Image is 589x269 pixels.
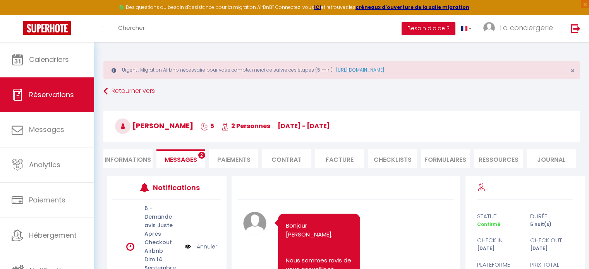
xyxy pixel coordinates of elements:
[103,61,580,79] div: Urgent : Migration Airbnb nécessaire pour votre compte, merci de suivre ces étapes (5 min) -
[29,125,64,134] span: Messages
[29,230,77,240] span: Hébergement
[103,84,580,98] a: Retourner vers
[29,90,74,99] span: Réservations
[570,66,575,75] span: ×
[525,221,578,228] div: 5 nuit(s)
[571,24,580,33] img: logout
[115,121,193,130] span: [PERSON_NAME]
[29,195,65,205] span: Paiements
[368,149,417,168] li: CHECKLISTS
[23,21,71,35] img: Super Booking
[525,212,578,221] div: durée
[278,122,330,130] span: [DATE] - [DATE]
[472,245,525,252] div: [DATE]
[118,24,145,32] span: Chercher
[185,242,191,251] img: NO IMAGE
[112,15,151,42] a: Chercher
[570,67,575,74] button: Close
[472,236,525,245] div: check in
[315,149,364,168] li: Facture
[472,212,525,221] div: statut
[477,221,500,228] span: Confirmé
[29,160,60,170] span: Analytics
[103,149,153,168] li: Informations
[198,152,205,159] span: 2
[201,122,214,130] span: 5
[165,155,197,164] span: Messages
[197,242,217,251] a: Annuler
[474,149,523,168] li: Ressources
[525,236,578,245] div: check out
[527,149,576,168] li: Journal
[483,22,495,34] img: ...
[500,23,553,33] span: La conciergerie
[153,179,199,196] h3: Notifications
[29,55,69,64] span: Calendriers
[402,22,455,35] button: Besoin d'aide ?
[209,149,258,168] li: Paiements
[144,204,180,255] p: 6 - Demande avis Juste Après Checkout Airbnb
[222,122,270,130] span: 2 Personnes
[525,245,578,252] div: [DATE]
[243,212,266,235] img: avatar.png
[336,67,384,73] a: [URL][DOMAIN_NAME]
[355,4,469,10] a: créneaux d'ouverture de la salle migration
[262,149,311,168] li: Contrat
[477,15,563,42] a: ... La conciergerie
[314,4,321,10] a: ICI
[421,149,470,168] li: FORMULAIRES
